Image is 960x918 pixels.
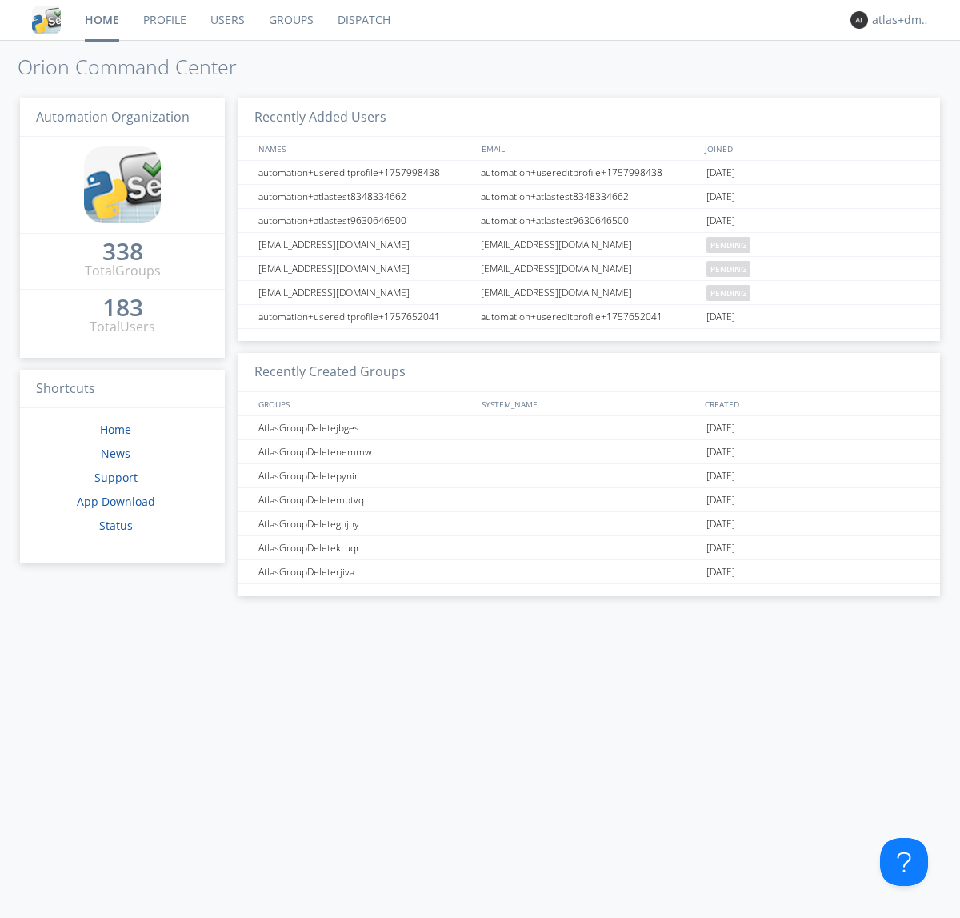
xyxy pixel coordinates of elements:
div: CREATED [701,392,925,415]
span: [DATE] [706,440,735,464]
div: GROUPS [254,392,474,415]
span: [DATE] [706,488,735,512]
a: Support [94,470,138,485]
span: [DATE] [706,209,735,233]
a: [EMAIL_ADDRESS][DOMAIN_NAME][EMAIL_ADDRESS][DOMAIN_NAME]pending [238,257,940,281]
span: [DATE] [706,161,735,185]
div: AtlasGroupDeleterjiva [254,560,476,583]
a: 183 [102,299,143,318]
div: AtlasGroupDeletekruqr [254,536,476,559]
div: AtlasGroupDeletembtvq [254,488,476,511]
a: [EMAIL_ADDRESS][DOMAIN_NAME][EMAIL_ADDRESS][DOMAIN_NAME]pending [238,233,940,257]
div: SYSTEM_NAME [478,392,701,415]
div: [EMAIL_ADDRESS][DOMAIN_NAME] [477,257,702,280]
div: [EMAIL_ADDRESS][DOMAIN_NAME] [254,257,476,280]
a: automation+atlastest8348334662automation+atlastest8348334662[DATE] [238,185,940,209]
h3: Shortcuts [20,370,225,409]
a: automation+atlastest9630646500automation+atlastest9630646500[DATE] [238,209,940,233]
span: pending [706,261,750,277]
a: AtlasGroupDeletembtvq[DATE] [238,488,940,512]
a: App Download [77,494,155,509]
a: AtlasGroupDeletejbges[DATE] [238,416,940,440]
div: automation+atlastest9630646500 [477,209,702,232]
div: NAMES [254,137,474,160]
div: Total Users [90,318,155,336]
div: Total Groups [85,262,161,280]
span: [DATE] [706,512,735,536]
h3: Recently Added Users [238,98,940,138]
span: [DATE] [706,416,735,440]
a: AtlasGroupDeletegnjhy[DATE] [238,512,940,536]
iframe: Toggle Customer Support [880,838,928,886]
a: automation+usereditprofile+1757652041automation+usereditprofile+1757652041[DATE] [238,305,940,329]
a: AtlasGroupDeleterjiva[DATE] [238,560,940,584]
div: AtlasGroupDeletenemmw [254,440,476,463]
div: automation+usereditprofile+1757652041 [254,305,476,328]
div: automation+usereditprofile+1757998438 [254,161,476,184]
span: pending [706,285,750,301]
div: automation+atlastest9630646500 [254,209,476,232]
div: [EMAIL_ADDRESS][DOMAIN_NAME] [477,281,702,304]
div: automation+usereditprofile+1757998438 [477,161,702,184]
a: 338 [102,243,143,262]
div: AtlasGroupDeletepynir [254,464,476,487]
a: Status [99,518,133,533]
img: cddb5a64eb264b2086981ab96f4c1ba7 [84,146,161,223]
div: 183 [102,299,143,315]
h3: Recently Created Groups [238,353,940,392]
span: [DATE] [706,536,735,560]
a: News [101,446,130,461]
a: AtlasGroupDeletepynir[DATE] [238,464,940,488]
div: automation+atlastest8348334662 [254,185,476,208]
img: cddb5a64eb264b2086981ab96f4c1ba7 [32,6,61,34]
div: JOINED [701,137,925,160]
img: 373638.png [850,11,868,29]
div: [EMAIL_ADDRESS][DOMAIN_NAME] [254,233,476,256]
a: AtlasGroupDeletenemmw[DATE] [238,440,940,464]
div: atlas+dm+only+lead [872,12,932,28]
span: Automation Organization [36,108,190,126]
div: 338 [102,243,143,259]
span: pending [706,237,750,253]
a: Home [100,422,131,437]
a: automation+usereditprofile+1757998438automation+usereditprofile+1757998438[DATE] [238,161,940,185]
span: [DATE] [706,185,735,209]
span: [DATE] [706,560,735,584]
span: [DATE] [706,464,735,488]
div: AtlasGroupDeletejbges [254,416,476,439]
div: automation+atlastest8348334662 [477,185,702,208]
a: [EMAIL_ADDRESS][DOMAIN_NAME][EMAIL_ADDRESS][DOMAIN_NAME]pending [238,281,940,305]
div: [EMAIL_ADDRESS][DOMAIN_NAME] [477,233,702,256]
div: AtlasGroupDeletegnjhy [254,512,476,535]
a: AtlasGroupDeletekruqr[DATE] [238,536,940,560]
div: [EMAIL_ADDRESS][DOMAIN_NAME] [254,281,476,304]
div: automation+usereditprofile+1757652041 [477,305,702,328]
span: [DATE] [706,305,735,329]
div: EMAIL [478,137,701,160]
